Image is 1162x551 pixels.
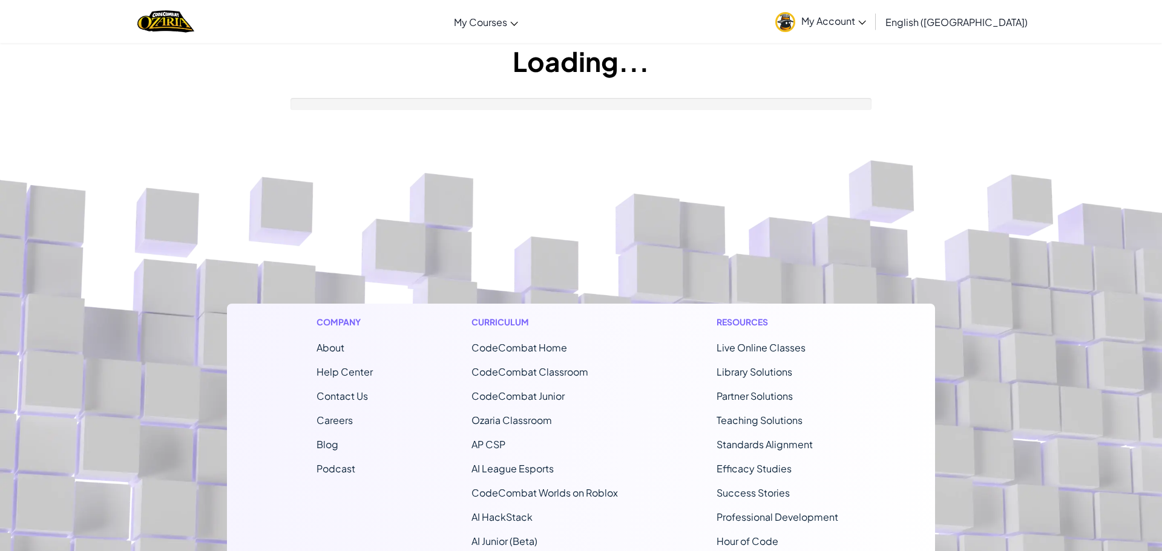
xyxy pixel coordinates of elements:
[717,510,838,523] a: Professional Development
[879,5,1034,38] a: English ([GEOGRAPHIC_DATA])
[471,365,588,378] a: CodeCombat Classroom
[448,5,524,38] a: My Courses
[454,16,507,28] span: My Courses
[717,438,813,451] a: Standards Alignment
[717,365,792,378] a: Library Solutions
[471,510,533,523] a: AI HackStack
[317,390,368,402] span: Contact Us
[775,12,795,32] img: avatar
[317,462,355,475] a: Podcast
[137,9,194,34] a: Ozaria by CodeCombat logo
[801,15,866,27] span: My Account
[885,16,1028,28] span: English ([GEOGRAPHIC_DATA])
[471,535,537,547] a: AI Junior (Beta)
[471,414,552,426] a: Ozaria Classroom
[317,341,344,354] a: About
[471,341,567,354] span: CodeCombat Home
[317,316,373,328] h1: Company
[717,486,790,499] a: Success Stories
[471,316,618,328] h1: Curriculum
[717,341,806,354] a: Live Online Classes
[471,438,505,451] a: AP CSP
[717,535,778,547] a: Hour of Code
[317,438,338,451] a: Blog
[471,486,618,499] a: CodeCombat Worlds on Roblox
[317,414,353,426] a: Careers
[717,462,792,475] a: Efficacy Studies
[717,316,845,328] h1: Resources
[471,390,565,402] a: CodeCombat Junior
[317,365,373,378] a: Help Center
[717,414,803,426] a: Teaching Solutions
[137,9,194,34] img: Home
[769,2,872,41] a: My Account
[717,390,793,402] a: Partner Solutions
[471,462,554,475] a: AI League Esports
